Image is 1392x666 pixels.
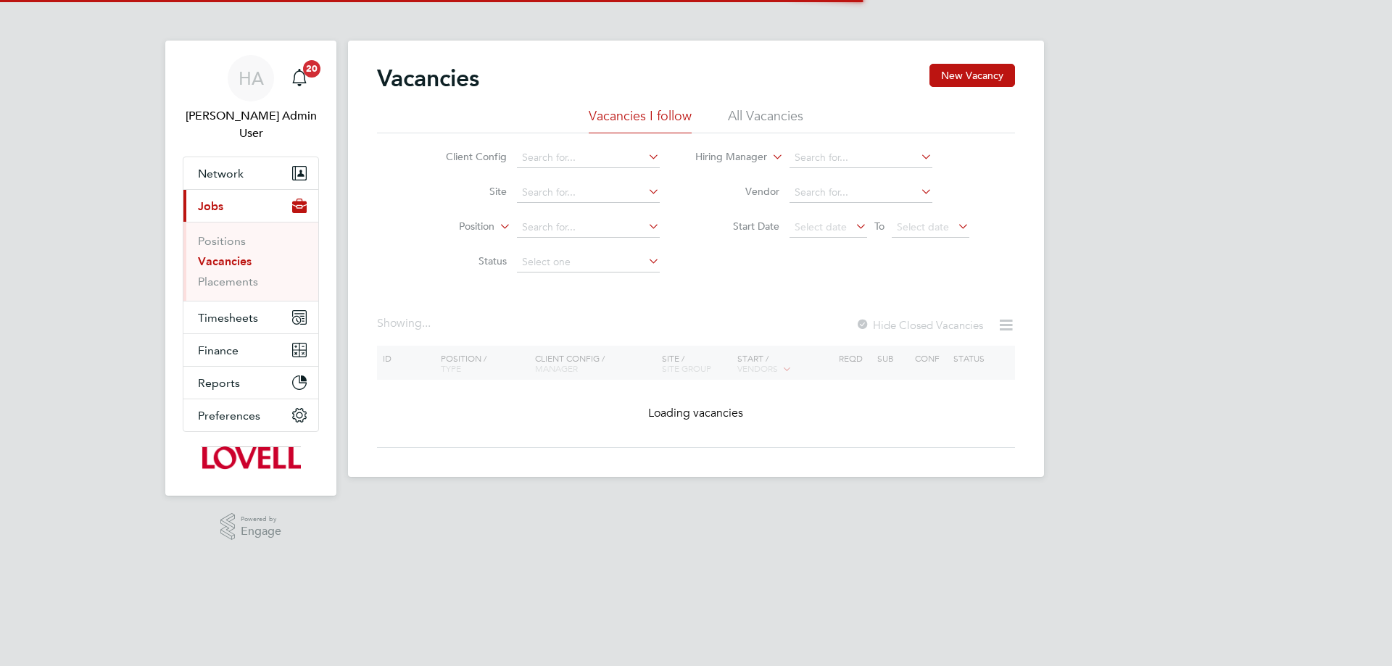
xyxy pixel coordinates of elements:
label: Vendor [696,185,779,198]
button: Network [183,157,318,189]
span: Jobs [198,199,223,213]
label: Site [423,185,507,198]
a: Placements [198,275,258,288]
input: Search for... [790,148,932,168]
span: Powered by [241,513,281,525]
span: 20 [303,60,320,78]
span: Timesheets [198,311,258,325]
li: All Vacancies [728,107,803,133]
span: Reports [198,376,240,390]
span: Engage [241,525,281,538]
label: Status [423,254,507,267]
label: Position [411,220,494,234]
img: lovell-logo-retina.png [201,446,300,470]
a: Vacancies [198,254,252,268]
label: Start Date [696,220,779,233]
a: Positions [198,234,246,248]
input: Search for... [517,183,660,203]
span: ... [422,316,431,330]
span: HA [239,69,264,88]
nav: Main navigation [165,41,336,496]
input: Search for... [517,148,660,168]
a: Go to home page [183,446,319,470]
button: Timesheets [183,301,318,333]
span: To [870,217,889,236]
button: Reports [183,367,318,399]
button: Preferences [183,399,318,431]
a: 20 [285,55,314,101]
input: Search for... [790,183,932,203]
input: Search for... [517,217,660,238]
span: Select date [795,220,847,233]
h2: Vacancies [377,64,479,93]
li: Vacancies I follow [589,107,692,133]
button: Jobs [183,190,318,222]
input: Select one [517,252,660,272]
button: Finance [183,334,318,366]
span: Hays Admin User [183,107,319,142]
div: Jobs [183,222,318,301]
a: HA[PERSON_NAME] Admin User [183,55,319,142]
label: Client Config [423,150,507,163]
span: Finance [198,344,239,357]
span: Select date [897,220,949,233]
a: Powered byEngage [220,513,282,541]
div: Showing [377,316,434,331]
button: New Vacancy [929,64,1015,87]
span: Preferences [198,409,260,423]
span: Network [198,167,244,180]
label: Hide Closed Vacancies [855,318,983,332]
label: Hiring Manager [684,150,767,165]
